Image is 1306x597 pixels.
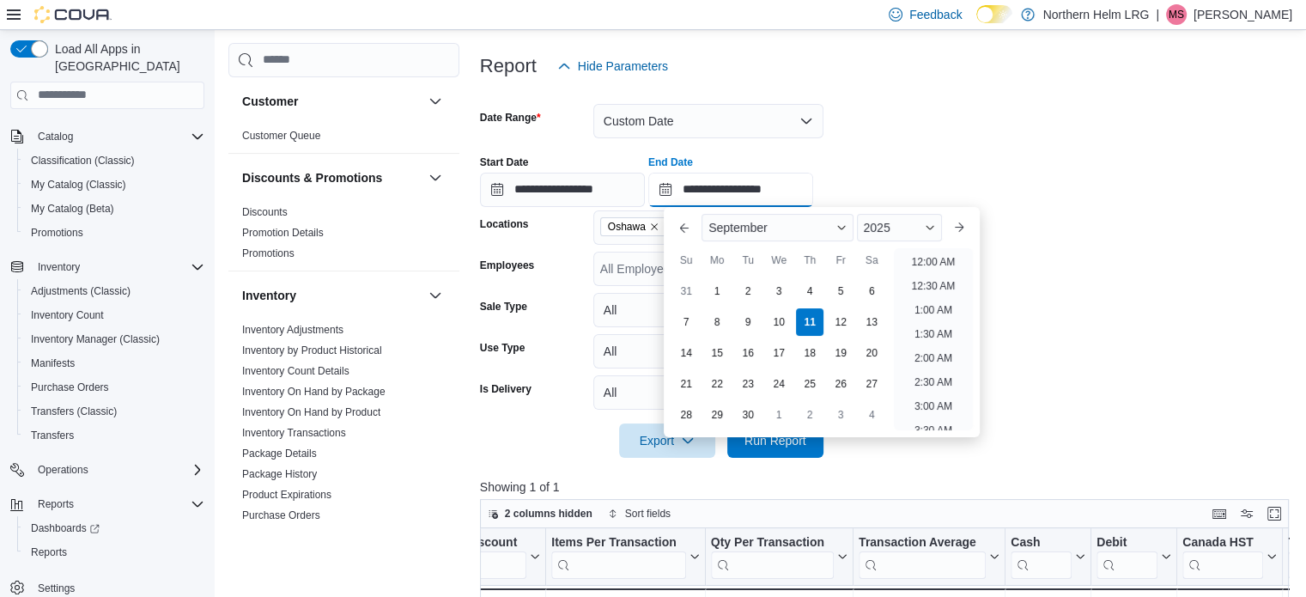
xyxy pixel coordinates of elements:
div: day-19 [827,339,854,367]
label: Employees [480,259,534,272]
span: Inventory Adjustments [242,323,343,337]
span: Inventory Count Details [242,364,349,378]
button: Enter fullscreen [1264,503,1285,524]
button: Customer [425,91,446,112]
span: Sort fields [625,507,671,521]
div: day-5 [827,277,854,305]
a: Inventory Count Details [242,365,349,377]
span: 2025 [864,221,890,235]
a: Product Expirations [242,489,331,501]
a: Inventory Transactions [242,427,346,439]
div: day-15 [703,339,731,367]
div: day-2 [734,277,762,305]
a: Inventory Manager (Classic) [24,329,167,350]
span: Catalog [31,126,204,147]
button: Adjustments (Classic) [17,279,211,303]
button: Reports [17,540,211,564]
h3: Report [480,56,537,76]
span: Inventory [38,260,80,274]
span: Inventory Transactions [242,426,346,440]
div: Total Discount [434,534,526,551]
button: Transfers [17,423,211,448]
button: Transaction Average [859,534,999,578]
button: Customer [242,93,422,110]
span: Reports [31,545,67,559]
a: Promotion Details [242,227,324,239]
li: 3:00 AM [908,396,959,417]
div: Button. Open the year selector. 2025 is currently selected. [857,214,942,241]
button: Promotions [17,221,211,245]
span: Purchase Orders [24,377,204,398]
a: Adjustments (Classic) [24,281,137,302]
span: Promotions [31,226,83,240]
div: day-7 [672,308,700,336]
a: Package History [242,468,317,480]
span: Export [629,423,705,458]
button: Run Report [727,423,823,458]
div: day-16 [734,339,762,367]
button: All [593,293,823,327]
span: Load All Apps in [GEOGRAPHIC_DATA] [48,40,204,75]
div: Canada HST [1182,534,1262,551]
span: Classification (Classic) [24,150,204,171]
span: Transfers (Classic) [24,401,204,422]
div: Su [672,247,700,274]
button: Sort fields [601,503,677,524]
button: Canada HST [1182,534,1276,578]
span: MS [1169,4,1184,25]
button: Inventory Manager (Classic) [17,327,211,351]
span: My Catalog (Beta) [24,198,204,219]
h3: Customer [242,93,298,110]
ul: Time [894,248,972,430]
span: Reports [24,542,204,563]
span: My Catalog (Beta) [31,202,114,216]
div: Button. Open the month selector. September is currently selected. [702,214,853,241]
span: Product Expirations [242,488,331,502]
label: Date Range [480,111,541,125]
h3: Inventory [242,287,296,304]
div: We [765,247,793,274]
div: Total Discount [434,534,526,578]
li: 3:30 AM [908,420,959,441]
li: 12:30 AM [905,276,963,296]
span: Adjustments (Classic) [24,281,204,302]
button: Remove Oshawa from selection in this group [649,222,659,232]
div: Sa [858,247,885,274]
button: Operations [3,458,211,482]
div: day-30 [734,401,762,429]
button: Inventory [3,255,211,279]
button: Reports [31,494,81,515]
a: Transfers [24,425,81,446]
span: Discounts [242,205,288,219]
a: My Catalog (Classic) [24,174,133,195]
span: My Catalog (Classic) [31,178,126,192]
button: Purchase Orders [17,375,211,399]
label: End Date [648,155,693,169]
li: 2:00 AM [908,348,959,369]
span: Inventory Manager (Classic) [24,329,204,350]
button: Catalog [31,126,80,147]
span: Reports [31,494,204,515]
span: Adjustments (Classic) [31,284,131,298]
a: Reports [24,542,74,563]
span: Dashboards [24,518,204,539]
div: day-31 [672,277,700,305]
a: Manifests [24,353,82,374]
button: Classification (Classic) [17,149,211,173]
span: Inventory Manager (Classic) [31,332,160,346]
span: Package History [242,467,317,481]
button: Items Per Transaction [551,534,700,578]
button: Qty Per Transaction [710,534,847,578]
button: Custom Date [593,104,823,138]
div: Debit [1096,534,1157,551]
div: day-3 [765,277,793,305]
div: day-28 [672,401,700,429]
button: All [593,375,823,410]
span: Oshawa [608,218,646,235]
div: day-10 [765,308,793,336]
div: day-14 [672,339,700,367]
span: Catalog [38,130,73,143]
li: 1:30 AM [908,324,959,344]
span: Package Details [242,447,317,460]
div: Mo [703,247,731,274]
